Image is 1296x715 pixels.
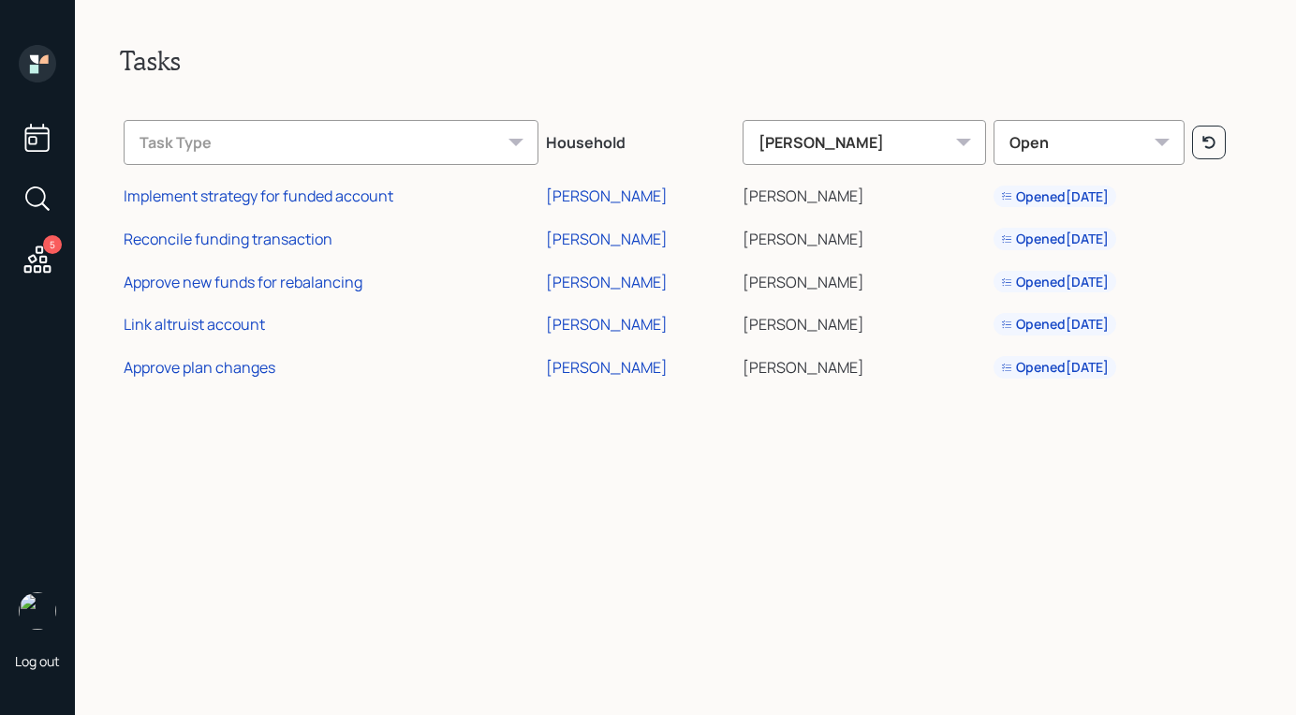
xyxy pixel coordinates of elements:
[546,357,668,378] div: [PERSON_NAME]
[546,186,668,206] div: [PERSON_NAME]
[124,357,275,378] div: Approve plan changes
[1001,187,1109,206] div: Opened [DATE]
[546,272,668,292] div: [PERSON_NAME]
[739,215,990,258] td: [PERSON_NAME]
[739,343,990,386] td: [PERSON_NAME]
[43,235,62,254] div: 5
[1001,273,1109,291] div: Opened [DATE]
[1001,358,1109,377] div: Opened [DATE]
[15,652,60,670] div: Log out
[19,592,56,630] img: aleksandra-headshot.png
[546,314,668,335] div: [PERSON_NAME]
[743,120,986,165] div: [PERSON_NAME]
[739,172,990,216] td: [PERSON_NAME]
[546,229,668,249] div: [PERSON_NAME]
[739,300,990,343] td: [PERSON_NAME]
[124,186,393,206] div: Implement strategy for funded account
[994,120,1185,165] div: Open
[120,45,1251,77] h2: Tasks
[1001,315,1109,334] div: Opened [DATE]
[124,272,362,292] div: Approve new funds for rebalancing
[124,314,265,335] div: Link altruist account
[542,107,739,172] th: Household
[739,258,990,301] td: [PERSON_NAME]
[124,120,538,165] div: Task Type
[124,229,332,249] div: Reconcile funding transaction
[1001,230,1109,248] div: Opened [DATE]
